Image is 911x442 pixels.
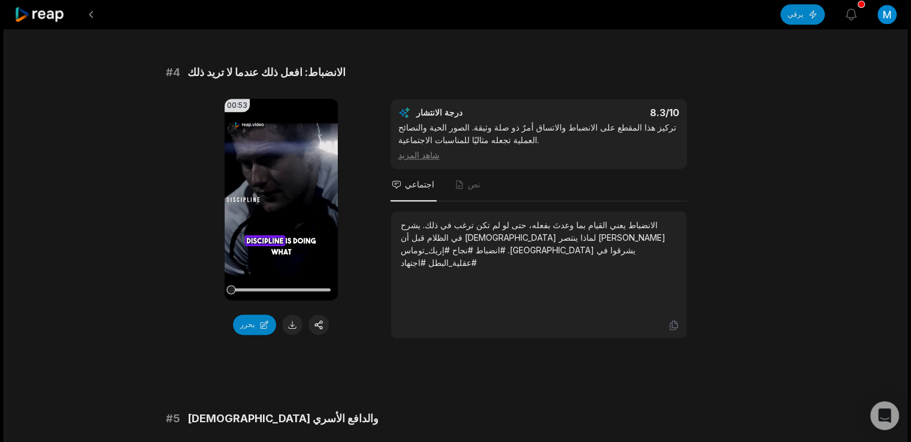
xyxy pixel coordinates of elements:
[166,412,173,425] font: #
[187,66,346,78] font: الانضباط: افعل ذلك عندما لا تريد ذلك
[537,135,539,145] font: .
[398,150,440,160] font: شاهد المزيد
[788,10,803,19] font: يرقي
[173,66,180,78] font: 4
[240,320,255,329] font: يحرر
[187,412,379,425] font: [DEMOGRAPHIC_DATA] والدافع الأسري
[416,107,462,117] font: درجة الانتشار
[468,179,480,189] font: نص
[233,314,276,335] button: يحرر
[166,66,173,78] font: #
[401,220,665,268] font: الانضباط يعني القيام بما وعدتَ بفعله، حتى لو لم تكن ترغب في ذلك. يشرح [PERSON_NAME] لماذا ينتصر [...
[780,4,825,25] button: يرقي
[398,122,676,145] font: تركيز هذا المقطع على الانضباط والاتساق أمرٌ ذو صلة وثيقة. الصور الحية والنصائح العملية تجعله مثال...
[650,107,665,119] font: 8.3
[173,412,180,425] font: 5
[665,107,679,119] font: /10
[870,401,899,430] div: فتح برنامج Intercom Messenger
[391,169,687,201] nav: علامات التبويب
[405,179,434,189] font: اجتماعي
